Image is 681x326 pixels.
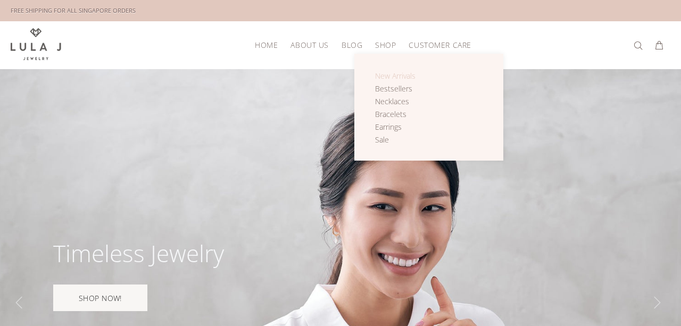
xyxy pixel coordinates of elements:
a: Necklaces [375,95,428,108]
span: Bestsellers [375,83,412,94]
span: SHOP [375,41,396,49]
span: CUSTOMER CARE [409,41,471,49]
span: ABOUT US [290,41,328,49]
span: Necklaces [375,96,409,106]
a: SHOP NOW! [53,285,147,311]
a: New Arrivals [375,70,428,82]
a: Earrings [375,121,428,133]
span: Bracelets [375,109,406,119]
a: ABOUT US [284,37,335,53]
span: HOME [255,41,278,49]
a: Bestsellers [375,82,428,95]
span: New Arrivals [375,71,416,81]
a: BLOG [335,37,369,53]
div: Timeless Jewelry [53,241,224,265]
a: Bracelets [375,108,428,121]
span: BLOG [342,41,362,49]
a: SHOP [369,37,402,53]
span: Sale [375,135,389,145]
a: HOME [248,37,284,53]
a: CUSTOMER CARE [402,37,471,53]
span: Earrings [375,122,402,132]
a: Sale [375,133,428,146]
div: FREE SHIPPING FOR ALL SINGAPORE ORDERS [11,5,136,16]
